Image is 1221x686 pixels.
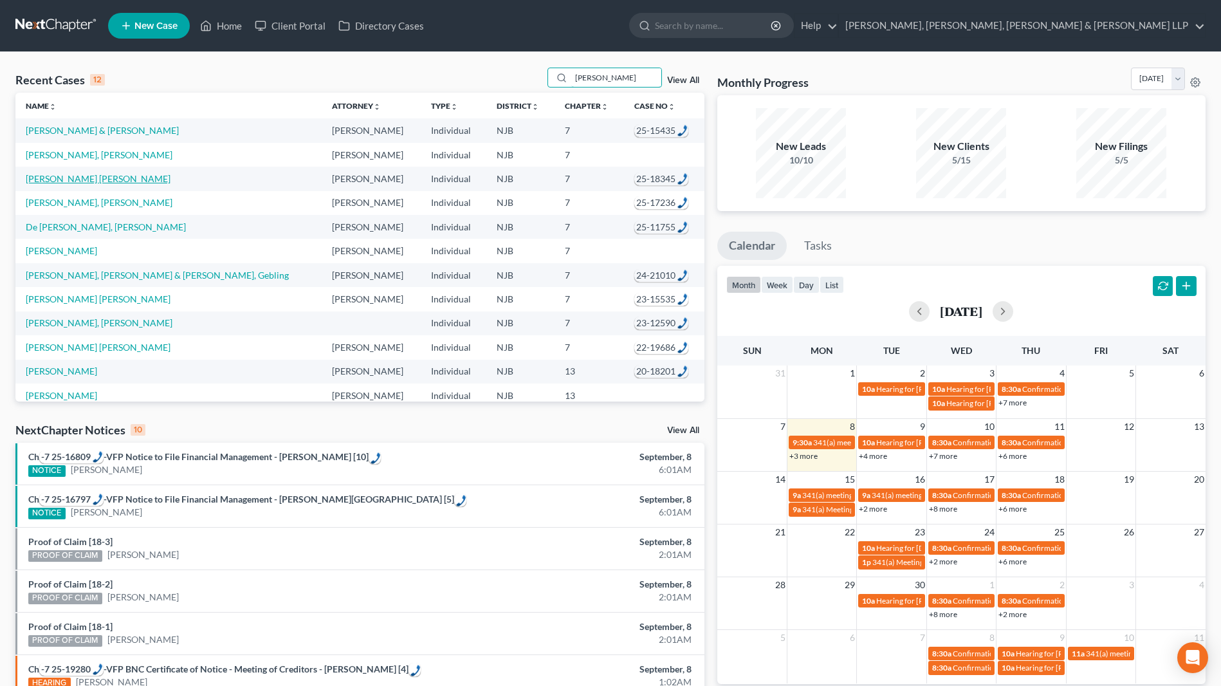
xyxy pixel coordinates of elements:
span: 8:30a [932,438,951,447]
img: hfpfyWBK5wQHBAGPgDf9c6qAYOxxMAAAAASUVORK5CYII= [677,317,688,329]
span: 8:30a [1002,596,1021,606]
span: 9a [793,490,801,500]
a: +6 more [998,504,1027,514]
span: 8 [849,419,856,434]
div: September, 8 [479,450,692,463]
a: +7 more [998,398,1027,407]
td: 7 [555,191,624,215]
td: 7 [555,287,624,311]
h3: Monthly Progress [717,75,809,90]
td: NJB [486,263,555,287]
span: 341(a) Meeting for [PERSON_NAME] [872,557,997,567]
span: 10a [862,543,875,553]
i: unfold_more [450,103,458,111]
span: 341(a) meeting for [PERSON_NAME] [872,490,996,500]
div: Call: 22-19686 [634,341,688,354]
td: NJB [486,191,555,215]
div: 10/10 [756,154,846,167]
span: Confirmation hearing for [PERSON_NAME] [953,649,1099,658]
span: Confirmation hearing for [PERSON_NAME] [953,543,1099,553]
img: hfpfyWBK5wQHBAGPgDf9c6qAYOxxMAAAAASUVORK5CYII= [371,452,381,464]
div: Open Intercom Messenger [1177,642,1208,673]
td: NJB [486,384,555,407]
i: unfold_more [601,103,609,111]
td: 7 [555,239,624,263]
input: Search by name... [571,68,661,87]
img: hfpfyWBK5wQHBAGPgDf9c6qAYOxxMAAAAASUVORK5CYII= [93,494,103,505]
span: 26 [1123,524,1135,540]
td: [PERSON_NAME] [322,263,421,287]
td: [PERSON_NAME] [322,360,421,384]
td: Individual [421,215,486,239]
a: [PERSON_NAME], [PERSON_NAME] & [PERSON_NAME], Gebling [26,270,289,281]
span: 22 [843,524,856,540]
span: 10a [1002,663,1014,672]
div: Call: 25-11755 [634,221,688,234]
div: Call: 25-15435 [634,124,688,137]
td: 7 [555,143,624,167]
div: 6:01AM [479,463,692,476]
img: hfpfyWBK5wQHBAGPgDf9c6qAYOxxMAAAAASUVORK5CYII= [93,663,103,675]
div: 5/5 [1076,154,1166,167]
span: 4 [1058,366,1066,381]
span: 9:30a [793,438,812,447]
span: Tue [883,345,900,356]
span: Hearing for [DEMOGRAPHIC_DATA] et [PERSON_NAME] et al [876,543,1085,553]
a: [PERSON_NAME] [PERSON_NAME] [26,173,170,184]
td: NJB [486,215,555,239]
span: 10a [932,398,945,408]
a: Proof of Claim [18-3] [28,536,113,547]
td: [PERSON_NAME] [322,287,421,311]
div: Call: -7 25-16809 [39,450,104,463]
span: 7 [919,630,926,645]
i: unfold_more [49,103,57,111]
div: Call: -7 25-19280 [409,663,421,676]
a: Tasks [793,232,843,260]
span: 31 [774,366,787,381]
a: +8 more [929,504,957,514]
td: [PERSON_NAME] [322,215,421,239]
span: Confirmation Hearing for [PERSON_NAME] [953,438,1100,447]
span: 2 [919,366,926,381]
div: Call: -7 25-19280 [39,663,104,676]
div: Call: 24-21010 [634,269,688,282]
span: 8:30a [932,663,951,672]
div: Call: 23-15535 [634,293,688,306]
span: 341(a) meeting for [PERSON_NAME] [802,490,926,500]
div: Call: 25-18345 [634,172,688,185]
a: Help [794,14,838,37]
span: Wed [951,345,972,356]
span: 17 [983,472,996,487]
td: Individual [421,335,486,359]
div: NOTICE [28,508,66,519]
span: 19 [1123,472,1135,487]
a: [PERSON_NAME], [PERSON_NAME] [26,197,172,208]
span: Fri [1094,345,1108,356]
a: View All [667,76,699,85]
td: NJB [486,335,555,359]
div: 2:01AM [479,591,692,604]
a: Ch-7 25-19280-VFP BNC Certificate of Notice - Meeting of Creditors - [PERSON_NAME] [4] [28,663,409,674]
td: NJB [486,118,555,142]
span: 3 [988,366,996,381]
a: Client Portal [248,14,332,37]
span: 11a [1072,649,1085,658]
input: Search by name... [655,14,773,37]
a: Case Nounfold_more [634,101,675,111]
span: 25 [1053,524,1066,540]
span: 10 [983,419,996,434]
span: 6 [849,630,856,645]
a: +2 more [998,609,1027,619]
td: 7 [555,167,624,190]
td: [PERSON_NAME] [322,118,421,142]
img: hfpfyWBK5wQHBAGPgDf9c6qAYOxxMAAAAASUVORK5CYII= [677,197,688,209]
span: 8:30a [1002,543,1021,553]
div: PROOF OF CLAIM [28,635,102,647]
div: PROOF OF CLAIM [28,593,102,604]
img: hfpfyWBK5wQHBAGPgDf9c6qAYOxxMAAAAASUVORK5CYII= [677,173,688,185]
span: 20 [1193,472,1206,487]
a: Typeunfold_more [431,101,458,111]
div: September, 8 [479,493,692,506]
span: 9a [793,505,801,514]
td: Individual [421,287,486,311]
